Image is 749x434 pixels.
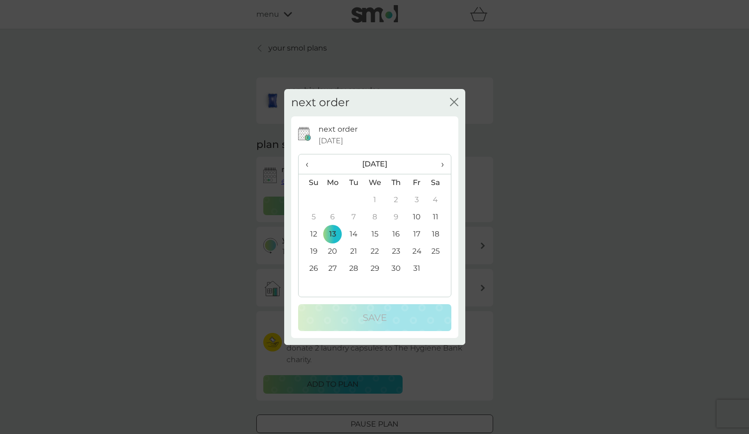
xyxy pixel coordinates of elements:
td: 16 [385,226,406,243]
th: [DATE] [322,154,428,174]
button: close [450,98,458,108]
th: Sa [427,174,450,191]
td: 21 [343,243,364,260]
td: 7 [343,209,364,226]
td: 14 [343,226,364,243]
td: 15 [364,226,385,243]
th: Fr [406,174,427,191]
th: We [364,174,385,191]
td: 2 [385,191,406,209]
p: next order [319,123,358,135]
td: 6 [322,209,344,226]
td: 5 [299,209,322,226]
button: Save [298,304,451,331]
td: 22 [364,243,385,260]
td: 27 [322,260,344,277]
td: 10 [406,209,427,226]
th: Su [299,174,322,191]
td: 29 [364,260,385,277]
th: Mo [322,174,344,191]
td: 23 [385,243,406,260]
th: Tu [343,174,364,191]
th: Th [385,174,406,191]
td: 24 [406,243,427,260]
td: 26 [299,260,322,277]
td: 4 [427,191,450,209]
td: 20 [322,243,344,260]
td: 18 [427,226,450,243]
td: 28 [343,260,364,277]
h2: next order [291,96,350,109]
td: 30 [385,260,406,277]
td: 9 [385,209,406,226]
span: ‹ [306,154,315,174]
td: 12 [299,226,322,243]
td: 13 [322,226,344,243]
td: 19 [299,243,322,260]
td: 17 [406,226,427,243]
span: [DATE] [319,135,343,147]
td: 3 [406,191,427,209]
td: 25 [427,243,450,260]
td: 11 [427,209,450,226]
td: 1 [364,191,385,209]
span: › [434,154,443,174]
td: 31 [406,260,427,277]
p: Save [363,310,387,325]
td: 8 [364,209,385,226]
